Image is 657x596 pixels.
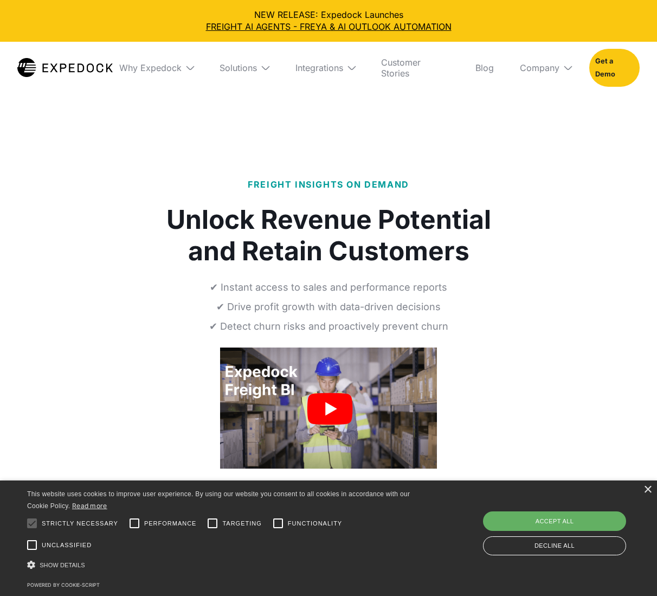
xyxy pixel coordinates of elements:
div: Show details [27,557,419,573]
span: Functionality [288,519,342,528]
a: Customer Stories [372,42,459,94]
span: This website uses cookies to improve user experience. By using our website you consent to all coo... [27,490,410,510]
span: Performance [144,519,197,528]
span: Show details [40,562,85,568]
div: Why Expedock [119,62,182,73]
div: Integrations [287,42,364,94]
div: Why Expedock [111,42,202,94]
a: Powered by cookie-script [27,582,100,588]
h1: Unlock Revenue Potential and Retain Customers [166,204,491,267]
div: Accept all [483,511,626,531]
span: FREIGHT INSIGHTS ON DEMAND [248,179,409,190]
span: Strictly necessary [42,519,118,528]
div: Company [520,62,559,73]
a: Read more [72,502,107,510]
iframe: Chat Widget [603,544,657,596]
a: FREIGHT AI AGENTS - FREYA & AI OUTLOOK AUTOMATION [9,21,648,33]
p: ✔ Drive profit growth with data-driven decisions [216,299,441,315]
a: open lightbox [220,347,437,469]
p: ✔ Detect churn risks and proactively prevent churn [209,319,448,334]
div: Solutions [220,62,257,73]
a: Blog [467,42,503,94]
div: Integrations [295,62,343,73]
div: Company [511,42,581,94]
div: NEW RELEASE: Expedock Launches [9,9,648,33]
div: Close [643,486,652,494]
p: ✔ Instant access to sales and performance reports [210,280,447,295]
a: Get a Demo [589,49,640,87]
span: Targeting [222,519,261,528]
div: Solutions [211,42,278,94]
div: Decline all [483,536,626,555]
span: Unclassified [42,541,92,550]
